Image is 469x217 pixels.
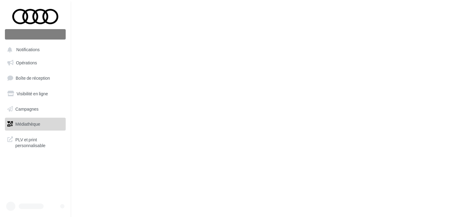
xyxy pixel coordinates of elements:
a: PLV et print personnalisable [4,133,67,151]
span: PLV et print personnalisable [15,135,63,149]
a: Visibilité en ligne [4,87,67,100]
span: Opérations [16,60,37,65]
a: Boîte de réception [4,71,67,85]
span: Notifications [16,47,40,52]
a: Campagnes [4,103,67,116]
a: Opérations [4,56,67,69]
span: Médiathèque [15,121,40,127]
a: Médiathèque [4,118,67,131]
span: Campagnes [15,106,39,111]
span: Boîte de réception [16,75,50,81]
div: Nouvelle campagne [5,29,66,40]
span: Visibilité en ligne [17,91,48,96]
